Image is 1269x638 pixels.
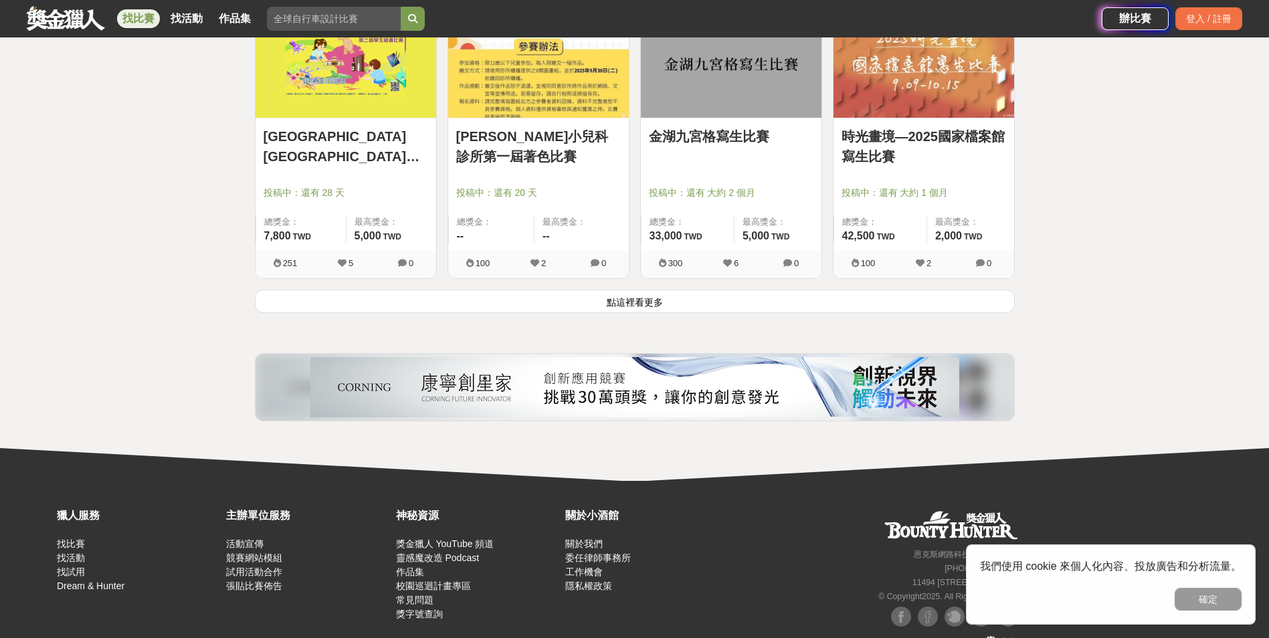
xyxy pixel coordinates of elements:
[912,578,1019,587] small: 11494 [STREET_ADDRESS]
[565,552,631,563] a: 委任律師事務所
[641,6,821,118] img: Cover Image
[771,232,789,241] span: TWD
[457,215,526,229] span: 總獎金：
[396,566,424,577] a: 作品集
[57,566,85,577] a: 找試用
[565,538,603,549] a: 關於我們
[980,560,1242,572] span: 我們使用 cookie 來個人化內容、投放廣告和分析流量。
[264,126,428,167] a: [GEOGRAPHIC_DATA][GEOGRAPHIC_DATA]第二屆學生繪畫比賽
[57,552,85,563] a: 找活動
[310,357,959,417] img: 26832ba5-e3c6-4c80-9a06-d1bc5d39966c.png
[293,232,311,241] span: TWD
[264,186,428,200] span: 投稿中：還有 28 天
[891,607,911,627] img: Facebook
[264,230,291,241] span: 7,800
[650,215,726,229] span: 總獎金：
[349,258,353,268] span: 5
[878,592,1018,601] small: © Copyright 2025 . All Rights Reserved.
[409,258,413,268] span: 0
[396,595,433,605] a: 常見問題
[117,9,160,28] a: 找比賽
[601,258,606,268] span: 0
[543,230,550,241] span: --
[964,232,982,241] span: TWD
[649,126,813,146] a: 金湖九宮格寫生比賽
[396,508,559,524] div: 神秘資源
[456,186,621,200] span: 投稿中：還有 20 天
[565,566,603,577] a: 工作機會
[876,232,894,241] span: TWD
[842,230,875,241] span: 42,500
[1175,7,1242,30] div: 登入 / 註冊
[650,230,682,241] span: 33,000
[396,552,479,563] a: 靈感魔改造 Podcast
[283,258,298,268] span: 251
[57,508,219,524] div: 獵人服務
[456,126,621,167] a: [PERSON_NAME]小兒科診所第一屆著色比賽
[226,566,282,577] a: 試用活動合作
[355,230,381,241] span: 5,000
[226,538,264,549] a: 活動宣傳
[457,230,464,241] span: --
[565,580,612,591] a: 隱私權政策
[396,580,471,591] a: 校園巡迴計畫專區
[396,609,443,619] a: 獎字號查詢
[945,564,1018,573] small: [PHONE_NUMBER]
[842,126,1006,167] a: 時光畫境—2025國家檔案館寫生比賽
[794,258,799,268] span: 0
[355,215,428,229] span: 最高獎金：
[842,186,1006,200] span: 投稿中：還有 大約 1 個月
[383,232,401,241] span: TWD
[743,230,769,241] span: 5,000
[945,607,965,627] img: Plurk
[935,230,962,241] span: 2,000
[226,508,389,524] div: 主辦單位服務
[684,232,702,241] span: TWD
[926,258,931,268] span: 2
[396,538,494,549] a: 獎金獵人 YouTube 頻道
[668,258,683,268] span: 300
[861,258,876,268] span: 100
[834,6,1014,118] img: Cover Image
[57,580,124,591] a: Dream & Hunter
[649,186,813,200] span: 投稿中：還有 大約 2 個月
[226,580,282,591] a: 張貼比賽佈告
[264,215,338,229] span: 總獎金：
[255,290,1015,313] button: 點這裡看更多
[1175,588,1242,611] button: 確定
[734,258,739,268] span: 6
[918,607,938,627] img: Facebook
[1102,7,1169,30] a: 辦比賽
[541,258,546,268] span: 2
[543,215,621,229] span: 最高獎金：
[565,508,728,524] div: 關於小酒館
[57,538,85,549] a: 找比賽
[267,7,401,31] input: 全球自行車設計比賽
[213,9,256,28] a: 作品集
[842,215,918,229] span: 總獎金：
[256,6,436,118] img: Cover Image
[226,552,282,563] a: 競賽網站模組
[743,215,813,229] span: 最高獎金：
[476,258,490,268] span: 100
[935,215,1006,229] span: 最高獎金：
[987,258,991,268] span: 0
[448,6,629,118] img: Cover Image
[914,550,1018,559] small: 恩克斯網路科技股份有限公司
[165,9,208,28] a: 找活動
